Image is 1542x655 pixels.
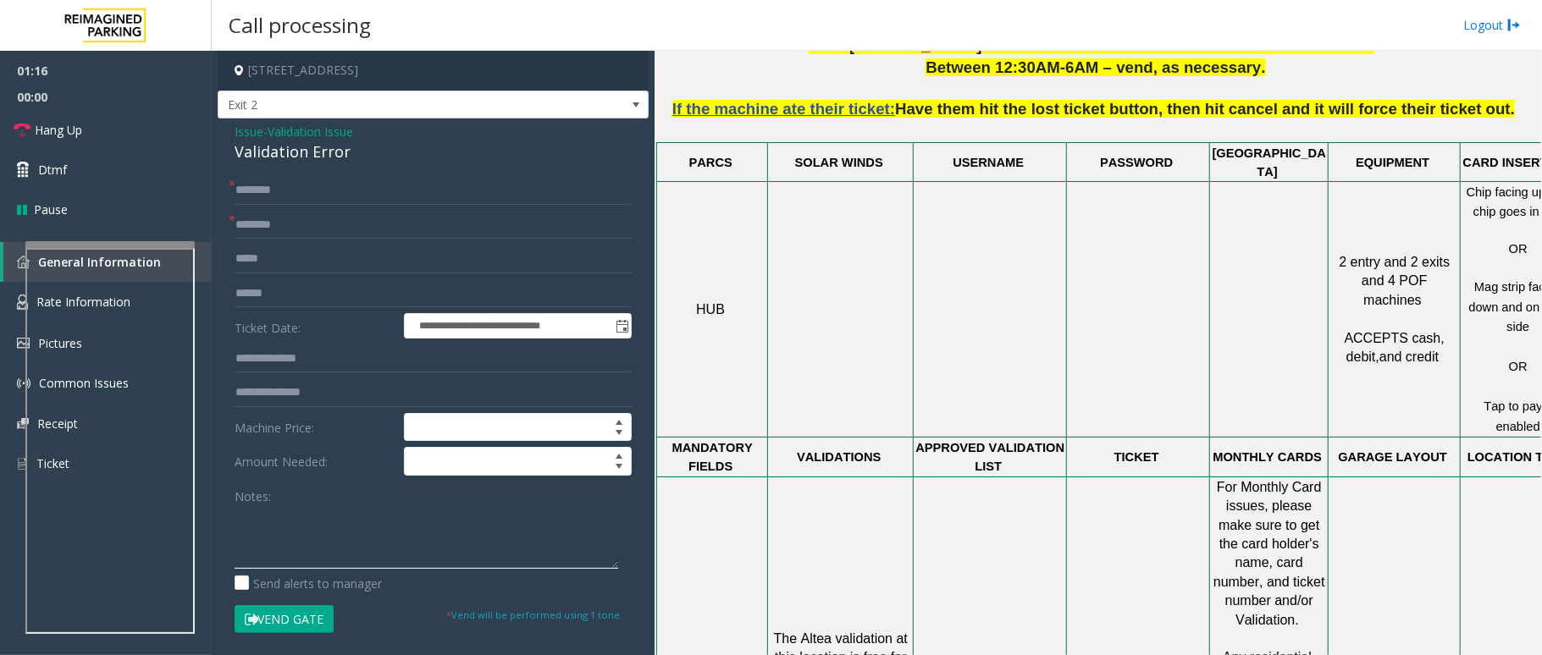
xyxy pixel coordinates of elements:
span: Between 12:30AM-6AM – vend, as necessary. [926,58,1265,76]
span: TICKET [1114,450,1159,464]
span: Exit 2 [218,91,562,118]
label: Amount Needed: [230,447,400,476]
button: Vend Gate [235,605,334,634]
span: Decrease value [607,427,631,441]
span: EQUIPMENT [1356,156,1429,169]
span: - [263,124,353,140]
small: Vend will be performed using 1 tone [446,608,620,621]
label: Notes: [235,482,271,505]
img: 'icon' [17,256,30,268]
span: Validation Issue [268,123,353,140]
span: [GEOGRAPHIC_DATA] [1213,146,1326,179]
span: Decrease value [607,461,631,475]
span: ACCEPTS cash, debit, [1345,331,1449,364]
span: APPROVED VALIDATION LIST [915,441,1068,473]
img: 'icon' [17,377,30,390]
span: GARAGE LAYOUT [1338,450,1447,464]
span: SOLAR WINDS [795,156,883,169]
span: Toggle popup [612,314,631,338]
label: Send alerts to manager [235,575,382,592]
div: Validation Error [235,140,632,163]
img: logout [1507,16,1521,34]
span: Increase value [607,414,631,427]
span: and credit [1379,350,1439,364]
a: General Information [3,242,212,282]
span: Increase value [607,448,631,461]
span: PARCS [689,156,732,169]
h4: [STREET_ADDRESS] [218,51,649,91]
a: Logout [1463,16,1521,34]
span: 2 entry and 2 exits and 4 POF machines [1339,255,1453,307]
span: PASSWORD [1100,156,1173,169]
h3: Call processing [220,4,379,46]
span: USERNAME [953,156,1024,169]
span: For Monthly Card issues, please make sure to get the card holder's name, card number, and ticket ... [1213,480,1329,627]
label: Machine Price: [230,413,400,442]
span: HUB [696,302,725,316]
span: Hang Up [35,121,82,139]
img: 'icon' [17,338,30,349]
span: Have them hit the lost ticket button, then hit cancel and it will force their ticket out. [895,100,1515,118]
span: OR [1509,360,1528,373]
span: OR [1509,242,1528,256]
img: 'icon' [17,294,28,310]
span: MONTHLY CARDS [1213,450,1322,464]
span: If the machine ate their ticket: [672,100,895,118]
img: 'icon' [17,456,28,471]
img: 'icon' [17,418,29,429]
span: Issue [235,123,263,140]
span: MANDATORY FIELDS [672,441,756,473]
span: Dtmf [38,161,67,179]
span: Pause [34,201,68,218]
label: Ticket Date: [230,313,400,339]
span: VALIDATIONS [797,450,881,464]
